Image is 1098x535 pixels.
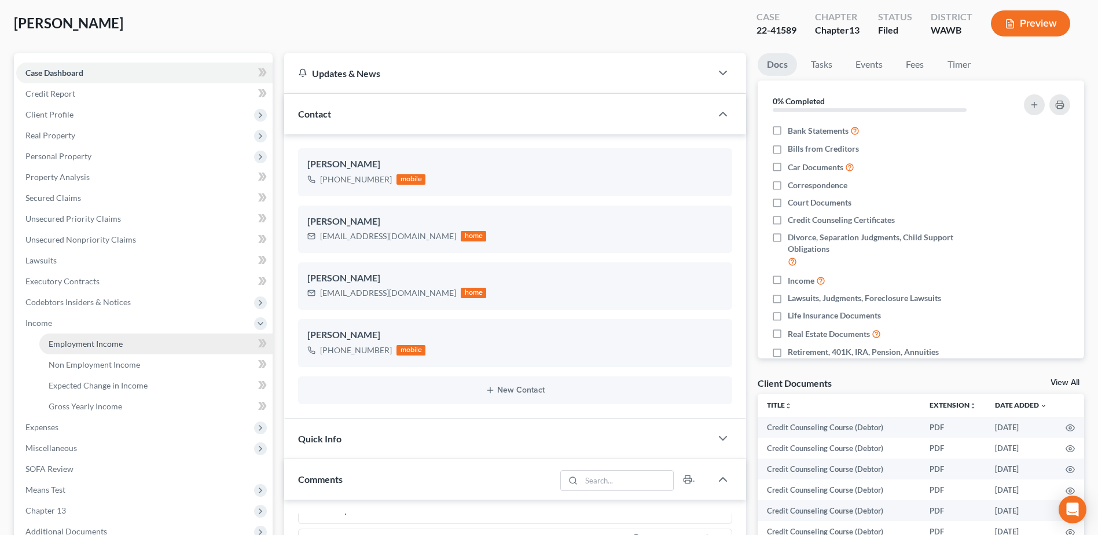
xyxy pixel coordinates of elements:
span: Real Property [25,130,75,140]
span: Quick Info [298,433,341,444]
span: Executory Contracts [25,276,100,286]
div: mobile [396,174,425,185]
span: Employment Income [49,339,123,349]
span: Credit Report [25,89,75,98]
div: Case [757,10,796,24]
span: Car Documents [788,162,843,173]
div: [PHONE_NUMBER] [320,174,392,185]
span: Gross Yearly Income [49,401,122,411]
i: expand_more [1040,402,1047,409]
div: District [931,10,972,24]
i: unfold_more [785,402,792,409]
td: Credit Counseling Course (Debtor) [758,479,920,500]
td: Credit Counseling Course (Debtor) [758,459,920,479]
div: [EMAIL_ADDRESS][DOMAIN_NAME] [320,287,456,299]
a: Unsecured Priority Claims [16,208,273,229]
a: Gross Yearly Income [39,396,273,417]
input: Search... [581,471,673,490]
span: Unsecured Nonpriority Claims [25,234,136,244]
span: Life Insurance Documents [788,310,881,321]
div: Open Intercom Messenger [1059,496,1086,523]
span: Chapter 13 [25,505,66,515]
span: Comments [298,474,343,485]
span: 13 [849,24,860,35]
a: Timer [938,53,980,76]
span: Contact [298,108,331,119]
td: PDF [920,459,986,479]
span: Bank Statements [788,125,849,137]
a: SOFA Review [16,459,273,479]
div: WAWB [931,24,972,37]
span: Expenses [25,422,58,432]
div: Chapter [815,10,860,24]
span: Real Estate Documents [788,328,870,340]
span: Means Test [25,485,65,494]
a: Tasks [802,53,842,76]
td: Credit Counseling Course (Debtor) [758,438,920,459]
a: Date Added expand_more [995,401,1047,409]
td: Credit Counseling Course (Debtor) [758,417,920,438]
td: [DATE] [986,438,1056,459]
a: Unsecured Nonpriority Claims [16,229,273,250]
a: Extensionunfold_more [930,401,976,409]
span: Client Profile [25,109,74,119]
a: Expected Change in Income [39,375,273,396]
div: [PHONE_NUMBER] [320,345,392,356]
td: PDF [920,500,986,521]
a: Non Employment Income [39,354,273,375]
div: home [461,231,486,241]
a: Fees [897,53,934,76]
div: Status [878,10,912,24]
div: Updates & News [298,67,697,79]
div: [PERSON_NAME] [307,157,723,171]
div: [PERSON_NAME] [307,272,723,285]
button: New Contact [307,386,723,395]
span: Personal Property [25,151,91,161]
i: unfold_more [970,402,976,409]
strong: 0% Completed [773,96,825,106]
span: Case Dashboard [25,68,83,78]
a: Docs [758,53,797,76]
span: Court Documents [788,197,851,208]
a: Lawsuits [16,250,273,271]
a: View All [1051,379,1079,387]
td: PDF [920,479,986,500]
a: Titleunfold_more [767,401,792,409]
span: SOFA Review [25,464,74,474]
span: Non Employment Income [49,360,140,369]
td: [DATE] [986,500,1056,521]
div: mobile [396,345,425,356]
a: Employment Income [39,334,273,354]
span: Income [25,318,52,328]
span: Lawsuits, Judgments, Foreclosure Lawsuits [788,292,941,304]
td: [DATE] [986,417,1056,438]
span: [PERSON_NAME] [14,14,123,31]
button: Preview [991,10,1070,36]
span: Secured Claims [25,193,81,203]
span: Retirement, 401K, IRA, Pension, Annuities [788,346,939,358]
a: Credit Report [16,83,273,104]
span: Expected Change in Income [49,380,148,390]
td: PDF [920,417,986,438]
div: Chapter [815,24,860,37]
div: [EMAIL_ADDRESS][DOMAIN_NAME] [320,230,456,242]
div: [PERSON_NAME] [307,215,723,229]
span: Property Analysis [25,172,90,182]
span: Credit Counseling Certificates [788,214,895,226]
div: [PERSON_NAME] [307,328,723,342]
span: Income [788,275,814,287]
div: Filed [878,24,912,37]
td: Credit Counseling Course (Debtor) [758,500,920,521]
a: Executory Contracts [16,271,273,292]
td: [DATE] [986,479,1056,500]
div: Client Documents [758,377,832,389]
a: Secured Claims [16,188,273,208]
span: Bills from Creditors [788,143,859,155]
td: [DATE] [986,459,1056,479]
td: PDF [920,438,986,459]
a: Events [846,53,892,76]
span: Correspondence [788,179,847,191]
div: home [461,288,486,298]
a: Property Analysis [16,167,273,188]
a: Case Dashboard [16,63,273,83]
